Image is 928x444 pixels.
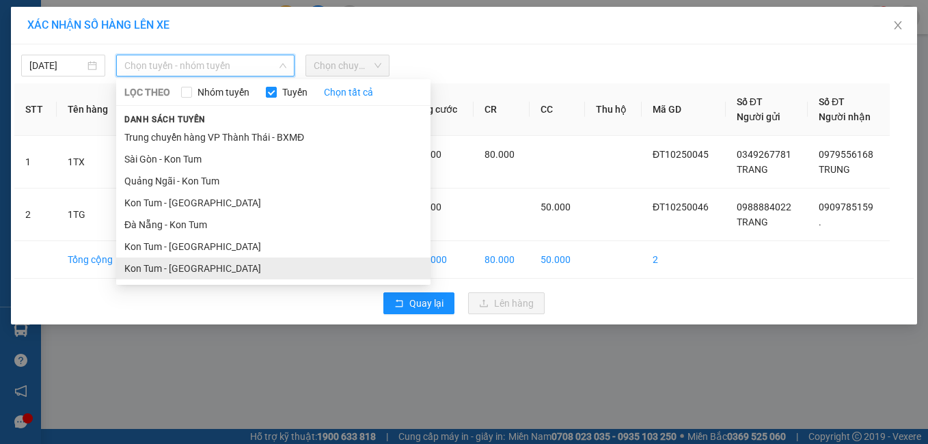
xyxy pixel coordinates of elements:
[116,170,431,192] li: Quảng Ngãi - Kon Tum
[737,111,780,122] span: Người gửi
[879,7,917,45] button: Close
[116,236,431,258] li: Kon Tum - [GEOGRAPHIC_DATA]
[14,83,57,136] th: STT
[116,126,431,148] li: Trung chuyển hàng VP Thành Thái - BXMĐ
[14,136,57,189] td: 1
[737,149,791,160] span: 0349267781
[124,55,287,76] span: Chọn tuyến - nhóm tuyến
[474,83,530,136] th: CR
[530,83,586,136] th: CC
[14,189,57,241] td: 2
[27,18,169,31] span: XÁC NHẬN SỐ HÀNG LÊN XE
[124,85,170,100] span: LỌC THEO
[653,149,709,160] span: ĐT10250045
[642,241,726,279] td: 2
[642,83,726,136] th: Mã GD
[474,241,530,279] td: 80.000
[737,164,768,175] span: TRANG
[409,296,443,311] span: Quay lại
[116,192,431,214] li: Kon Tum - [GEOGRAPHIC_DATA]
[116,214,431,236] li: Đà Nẵng - Kon Tum
[383,292,454,314] button: rollbackQuay lại
[57,83,128,136] th: Tên hàng
[400,241,473,279] td: 130.000
[116,258,431,279] li: Kon Tum - [GEOGRAPHIC_DATA]
[116,113,214,126] span: Danh sách tuyến
[585,83,642,136] th: Thu hộ
[400,83,473,136] th: Tổng cước
[57,136,128,189] td: 1TX
[277,85,313,100] span: Tuyến
[57,241,128,279] td: Tổng cộng
[57,189,128,241] td: 1TG
[394,299,404,309] span: rollback
[892,20,903,31] span: close
[819,149,873,160] span: 0979556168
[116,148,431,170] li: Sài Gòn - Kon Tum
[819,111,871,122] span: Người nhận
[541,202,571,212] span: 50.000
[737,217,768,227] span: TRANG
[737,202,791,212] span: 0988884022
[530,241,586,279] td: 50.000
[314,55,381,76] span: Chọn chuyến
[29,58,85,73] input: 15/10/2025
[819,164,850,175] span: TRUNG
[737,96,763,107] span: Số ĐT
[819,96,845,107] span: Số ĐT
[819,202,873,212] span: 0909785159
[192,85,255,100] span: Nhóm tuyến
[324,85,373,100] a: Chọn tất cả
[653,202,709,212] span: ĐT10250046
[819,217,821,227] span: .
[468,292,545,314] button: uploadLên hàng
[279,61,287,70] span: down
[485,149,515,160] span: 80.000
